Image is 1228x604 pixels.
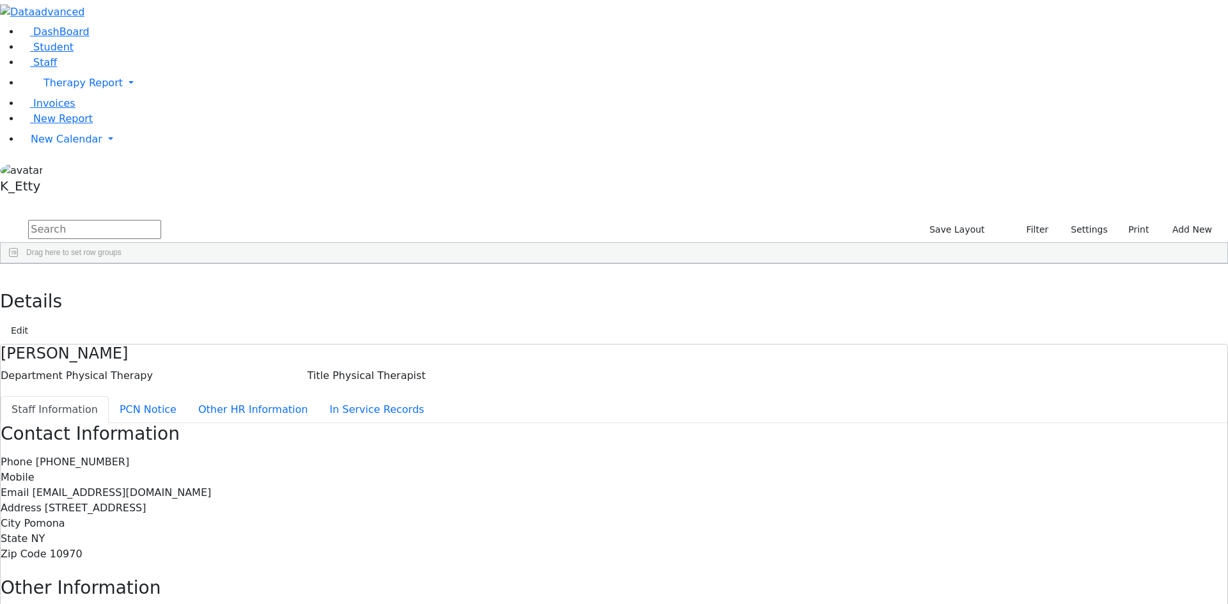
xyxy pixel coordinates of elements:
label: Email [1,485,29,500]
label: Mobile [1,470,34,485]
span: Invoices [33,97,75,109]
span: Physical Therapist [333,369,426,382]
a: Therapy Report [20,70,1228,96]
a: Student [20,41,74,53]
button: Edit [5,321,34,341]
button: Save Layout [924,220,990,240]
label: Address [1,500,42,516]
span: [EMAIL_ADDRESS][DOMAIN_NAME] [32,486,211,499]
a: Invoices [20,97,75,109]
span: DashBoard [33,26,90,38]
label: Phone [1,454,33,470]
a: New Report [20,112,93,125]
a: Staff [20,56,57,68]
a: DashBoard [20,26,90,38]
span: Pomona [24,517,65,529]
h4: [PERSON_NAME] [1,345,1227,363]
span: [PHONE_NUMBER] [36,456,130,468]
span: NY [31,532,45,545]
button: In Service Records [319,396,435,423]
span: New Calendar [31,133,102,145]
h3: Other Information [1,577,1227,599]
button: Staff Information [1,396,109,423]
label: Zip Code [1,546,47,562]
span: Physical Therapy [66,369,153,382]
button: Add New [1160,220,1218,240]
button: Other HR Information [187,396,319,423]
span: Drag here to set row groups [26,248,122,257]
label: City [1,516,20,531]
a: New Calendar [20,127,1228,152]
button: Settings [1054,220,1113,240]
span: Therapy Report [43,77,123,89]
label: Title [308,368,329,383]
span: New Report [33,112,93,125]
button: PCN Notice [109,396,187,423]
h3: Contact Information [1,423,1227,445]
label: State [1,531,28,546]
input: Search [28,220,161,239]
span: 10970 [50,548,83,560]
label: Department [1,368,63,383]
button: Print [1114,220,1155,240]
span: Student [33,41,74,53]
button: Filter [1010,220,1055,240]
span: [STREET_ADDRESS] [45,502,146,514]
span: Staff [33,56,57,68]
